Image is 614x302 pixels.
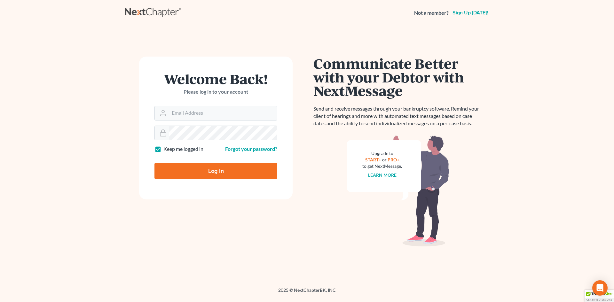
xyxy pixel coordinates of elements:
[451,10,489,15] a: Sign up [DATE]!
[347,135,449,247] img: nextmessage_bg-59042aed3d76b12b5cd301f8e5b87938c9018125f34e5fa2b7a6b67550977c72.svg
[163,145,203,153] label: Keep me logged in
[365,157,381,162] a: START+
[154,72,277,86] h1: Welcome Back!
[592,280,608,296] div: Open Intercom Messenger
[313,57,483,97] h1: Communicate Better with your Debtor with NextMessage
[154,163,277,179] input: Log In
[125,287,489,298] div: 2025 © NextChapterBK, INC
[225,146,277,152] a: Forgot your password?
[362,150,402,157] div: Upgrade to
[362,163,402,169] div: to get NextMessage.
[382,157,387,162] span: or
[169,106,277,120] input: Email Address
[313,105,483,127] p: Send and receive messages through your bankruptcy software. Remind your client of hearings and mo...
[154,88,277,96] p: Please log in to your account
[414,9,449,17] strong: Not a member?
[388,157,399,162] a: PRO+
[368,172,397,178] a: Learn more
[585,290,614,302] div: TrustedSite Certified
